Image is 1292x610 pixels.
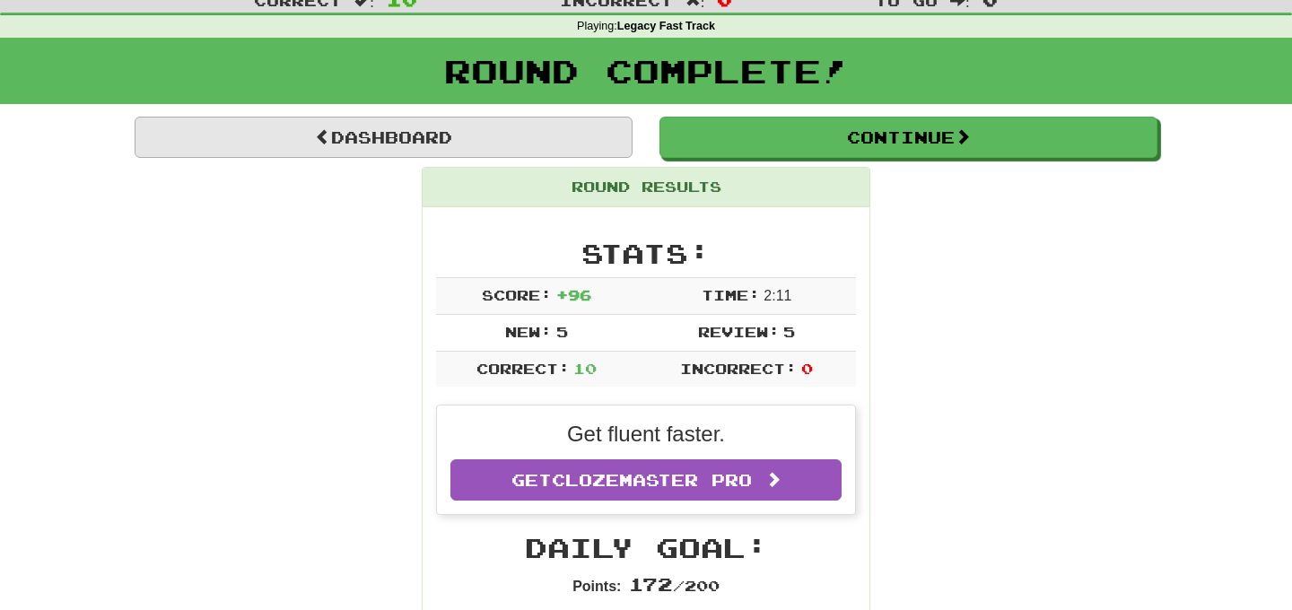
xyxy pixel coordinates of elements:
span: 172 [629,573,673,595]
strong: Legacy Fast Track [617,20,715,32]
span: 0 [801,360,813,377]
h1: Round Complete! [6,53,1286,89]
p: Get fluent faster. [450,419,842,449]
span: Time: [702,286,760,303]
span: / 200 [629,577,720,594]
span: Score: [482,286,552,303]
span: Clozemaster Pro [552,470,752,490]
span: 5 [783,323,795,340]
button: Continue [659,117,1157,158]
div: Round Results [423,168,869,207]
span: Incorrect: [680,360,797,377]
span: 2 : 11 [764,288,791,303]
span: + 96 [556,286,591,303]
h2: Stats: [436,239,856,268]
h2: Daily Goal: [436,533,856,562]
span: Review: [698,323,780,340]
a: GetClozemaster Pro [450,459,842,501]
strong: Points: [572,579,621,594]
span: 5 [556,323,568,340]
span: New: [505,323,552,340]
span: 10 [573,360,597,377]
a: Dashboard [135,117,633,158]
span: Correct: [476,360,570,377]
